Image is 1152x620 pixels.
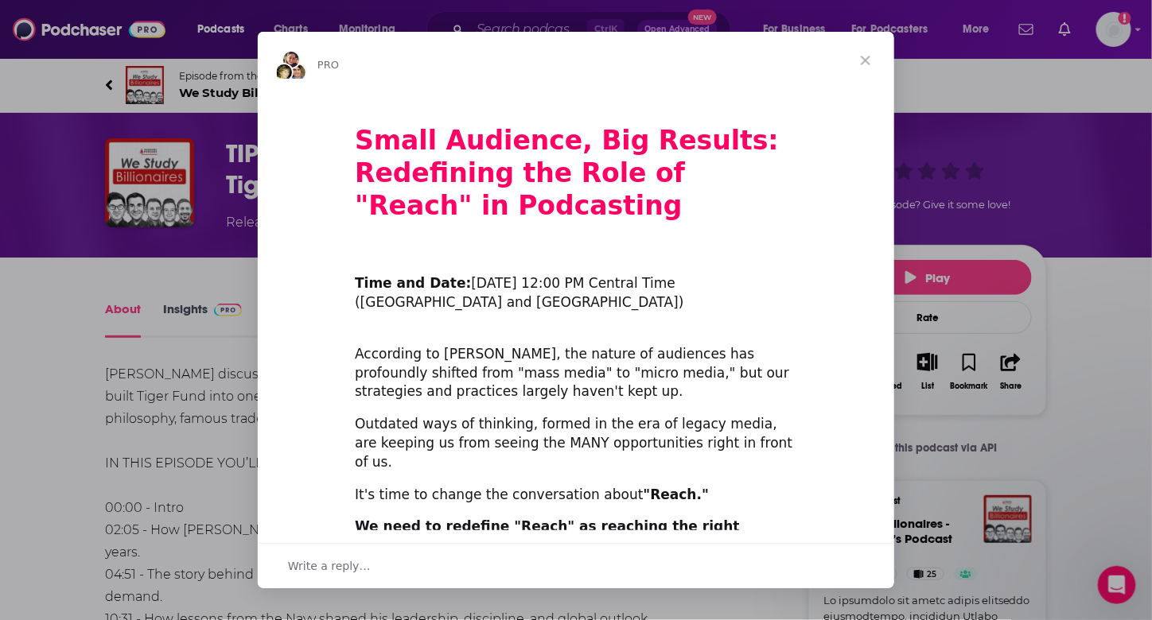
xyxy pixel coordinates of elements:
[355,326,797,401] div: According to [PERSON_NAME], the nature of audiences has profoundly shifted from "mass media" to "...
[288,63,307,82] img: Dave avatar
[355,415,797,471] div: Outdated ways of thinking, formed in the era of legacy media, are keeping us from seeing the MANY...
[282,50,301,69] img: Sydney avatar
[837,32,894,89] span: Close
[355,256,797,312] div: ​ [DATE] 12:00 PM Central Time ([GEOGRAPHIC_DATA] and [GEOGRAPHIC_DATA])
[644,486,709,502] b: "Reach."
[355,486,797,505] div: It's time to change the conversation about
[288,556,371,576] span: Write a reply…
[355,275,471,291] b: Time and Date:
[274,63,294,82] img: Barbara avatar
[355,125,779,221] b: Small Audience, Big Results: Redefining the Role of "Reach" in Podcasting
[355,518,740,553] b: We need to redefine "Reach" as reaching the right people, not the most people.
[317,59,339,71] span: PRO
[258,543,894,588] div: Open conversation and reply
